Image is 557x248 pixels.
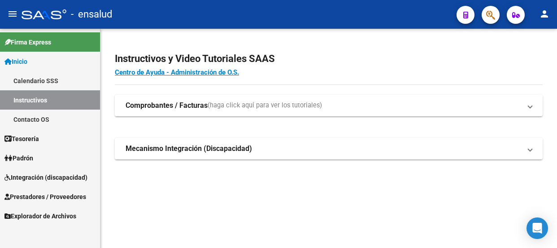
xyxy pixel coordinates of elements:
span: Prestadores / Proveedores [4,192,86,202]
mat-icon: menu [7,9,18,19]
span: Integración (discapacidad) [4,173,87,182]
span: Firma Express [4,37,51,47]
strong: Comprobantes / Facturas [126,101,208,111]
mat-expansion-panel-header: Mecanismo Integración (Discapacidad) [115,138,543,159]
div: Open Intercom Messenger [527,217,548,239]
h2: Instructivos y Video Tutoriales SAAS [115,50,543,67]
span: - ensalud [71,4,112,24]
a: Centro de Ayuda - Administración de O.S. [115,68,239,76]
span: (haga click aquí para ver los tutoriales) [208,101,322,111]
span: Explorador de Archivos [4,211,76,221]
mat-icon: person [539,9,550,19]
strong: Mecanismo Integración (Discapacidad) [126,144,252,154]
mat-expansion-panel-header: Comprobantes / Facturas(haga click aquí para ver los tutoriales) [115,95,543,116]
span: Tesorería [4,134,39,144]
span: Padrón [4,153,33,163]
span: Inicio [4,57,27,66]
